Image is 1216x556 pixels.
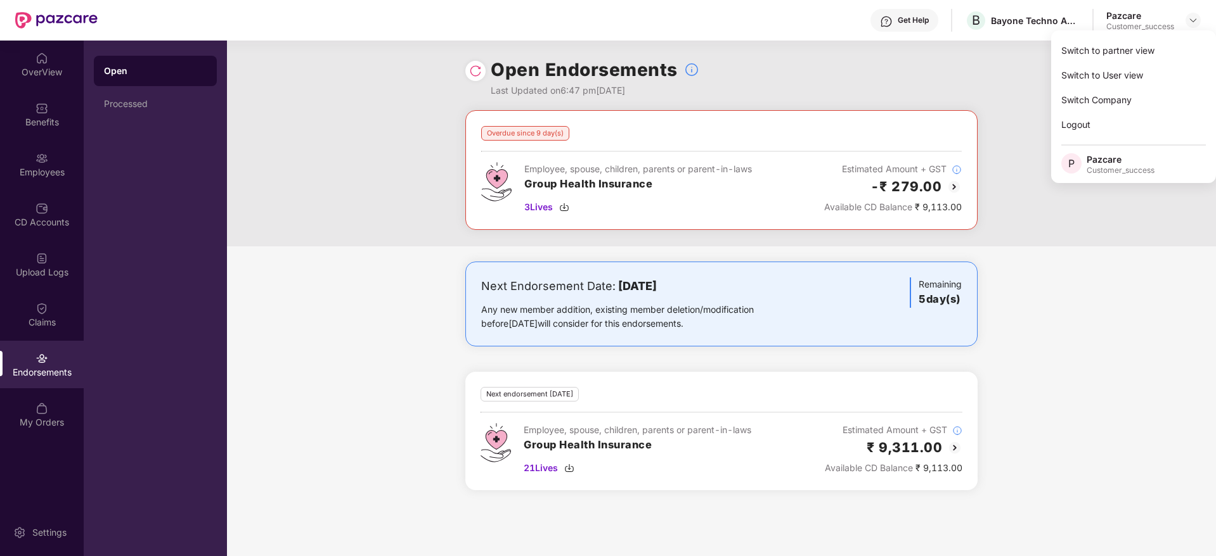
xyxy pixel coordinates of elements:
img: New Pazcare Logo [15,12,98,28]
div: Customer_success [1087,165,1155,175]
span: 3 Lives [524,200,553,214]
div: Any new member addition, existing member deletion/modification before [DATE] will consider for th... [481,303,794,331]
img: svg+xml;base64,PHN2ZyBpZD0iSW5mb18tXzMyeDMyIiBkYXRhLW5hbWU9IkluZm8gLSAzMngzMiIgeG1sbnM9Imh0dHA6Ly... [952,426,962,436]
div: Settings [29,526,70,539]
h3: Group Health Insurance [524,437,751,453]
img: svg+xml;base64,PHN2ZyBpZD0iSGVscC0zMngzMiIgeG1sbnM9Imh0dHA6Ly93d3cudzMub3JnLzIwMDAvc3ZnIiB3aWR0aD... [880,15,893,28]
img: svg+xml;base64,PHN2ZyBpZD0iSG9tZSIgeG1sbnM9Imh0dHA6Ly93d3cudzMub3JnLzIwMDAvc3ZnIiB3aWR0aD0iMjAiIG... [36,52,48,65]
div: Pazcare [1106,9,1174,22]
h3: Group Health Insurance [524,176,752,193]
div: Switch Company [1051,87,1216,112]
div: Next Endorsement Date: [481,277,794,295]
img: svg+xml;base64,PHN2ZyBpZD0iTXlfT3JkZXJzIiBkYXRhLW5hbWU9Ik15IE9yZGVycyIgeG1sbnM9Imh0dHA6Ly93d3cudz... [36,402,48,415]
div: Remaining [910,277,962,308]
img: svg+xml;base64,PHN2ZyBpZD0iVXBsb2FkX0xvZ3MiIGRhdGEtbmFtZT0iVXBsb2FkIExvZ3MiIHhtbG5zPSJodHRwOi8vd3... [36,252,48,265]
div: ₹ 9,113.00 [824,200,962,214]
img: svg+xml;base64,PHN2ZyBpZD0iQmFjay0yMHgyMCIgeG1sbnM9Imh0dHA6Ly93d3cudzMub3JnLzIwMDAvc3ZnIiB3aWR0aD... [947,440,962,455]
img: svg+xml;base64,PHN2ZyBpZD0iU2V0dGluZy0yMHgyMCIgeG1sbnM9Imh0dHA6Ly93d3cudzMub3JnLzIwMDAvc3ZnIiB3aW... [13,526,26,539]
div: Employee, spouse, children, parents or parent-in-laws [524,423,751,437]
img: svg+xml;base64,PHN2ZyBpZD0iQ0RfQWNjb3VudHMiIGRhdGEtbmFtZT0iQ0QgQWNjb3VudHMiIHhtbG5zPSJodHRwOi8vd3... [36,202,48,215]
img: svg+xml;base64,PHN2ZyB4bWxucz0iaHR0cDovL3d3dy53My5vcmcvMjAwMC9zdmciIHdpZHRoPSI0Ny43MTQiIGhlaWdodD... [481,162,512,201]
img: svg+xml;base64,PHN2ZyBpZD0iSW5mb18tXzMyeDMyIiBkYXRhLW5hbWU9IkluZm8gLSAzMngzMiIgeG1sbnM9Imh0dHA6Ly... [684,62,699,77]
img: svg+xml;base64,PHN2ZyBpZD0iRW1wbG95ZWVzIiB4bWxucz0iaHR0cDovL3d3dy53My5vcmcvMjAwMC9zdmciIHdpZHRoPS... [36,152,48,165]
img: svg+xml;base64,PHN2ZyBpZD0iRG93bmxvYWQtMzJ4MzIiIHhtbG5zPSJodHRwOi8vd3d3LnczLm9yZy8yMDAwL3N2ZyIgd2... [559,202,569,212]
div: Open [104,65,207,77]
span: Available CD Balance [824,201,912,212]
span: B [972,13,980,28]
img: svg+xml;base64,PHN2ZyB4bWxucz0iaHR0cDovL3d3dy53My5vcmcvMjAwMC9zdmciIHdpZHRoPSI0Ny43MTQiIGhlaWdodD... [481,423,511,462]
div: Switch to partner view [1051,38,1216,63]
img: svg+xml;base64,PHN2ZyBpZD0iRHJvcGRvd24tMzJ4MzIiIHhtbG5zPSJodHRwOi8vd3d3LnczLm9yZy8yMDAwL3N2ZyIgd2... [1188,15,1198,25]
div: Last Updated on 6:47 pm[DATE] [491,84,699,98]
div: Processed [104,99,207,109]
div: Customer_success [1106,22,1174,32]
div: Bayone Techno Advisors Private Limited [991,15,1080,27]
div: ₹ 9,113.00 [825,461,962,475]
span: 21 Lives [524,461,558,475]
img: svg+xml;base64,PHN2ZyBpZD0iSW5mb18tXzMyeDMyIiBkYXRhLW5hbWU9IkluZm8gLSAzMngzMiIgeG1sbnM9Imh0dHA6Ly... [952,165,962,175]
span: P [1068,156,1075,171]
img: svg+xml;base64,PHN2ZyBpZD0iQmVuZWZpdHMiIHhtbG5zPSJodHRwOi8vd3d3LnczLm9yZy8yMDAwL3N2ZyIgd2lkdGg9Ij... [36,102,48,115]
img: svg+xml;base64,PHN2ZyBpZD0iRG93bmxvYWQtMzJ4MzIiIHhtbG5zPSJodHRwOi8vd3d3LnczLm9yZy8yMDAwL3N2ZyIgd2... [564,463,574,473]
div: Next endorsement [DATE] [481,387,579,401]
div: Overdue since 9 day(s) [481,126,569,141]
h2: ₹ 9,311.00 [867,437,942,458]
div: Switch to User view [1051,63,1216,87]
img: svg+xml;base64,PHN2ZyBpZD0iQ2xhaW0iIHhtbG5zPSJodHRwOi8vd3d3LnczLm9yZy8yMDAwL3N2ZyIgd2lkdGg9IjIwIi... [36,302,48,315]
h1: Open Endorsements [491,56,678,84]
div: Get Help [898,15,929,25]
div: Estimated Amount + GST [825,423,962,437]
div: Logout [1051,112,1216,137]
div: Estimated Amount + GST [824,162,962,176]
div: Employee, spouse, children, parents or parent-in-laws [524,162,752,176]
b: [DATE] [618,279,657,293]
img: svg+xml;base64,PHN2ZyBpZD0iRW5kb3JzZW1lbnRzIiB4bWxucz0iaHR0cDovL3d3dy53My5vcmcvMjAwMC9zdmciIHdpZH... [36,352,48,365]
h3: 5 day(s) [919,291,962,308]
img: svg+xml;base64,PHN2ZyBpZD0iUmVsb2FkLTMyeDMyIiB4bWxucz0iaHR0cDovL3d3dy53My5vcmcvMjAwMC9zdmciIHdpZH... [469,65,482,77]
span: Available CD Balance [825,462,913,473]
div: Pazcare [1087,153,1155,165]
img: svg+xml;base64,PHN2ZyBpZD0iQmFjay0yMHgyMCIgeG1sbnM9Imh0dHA6Ly93d3cudzMub3JnLzIwMDAvc3ZnIiB3aWR0aD... [947,179,962,194]
h2: -₹ 279.00 [870,176,942,197]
